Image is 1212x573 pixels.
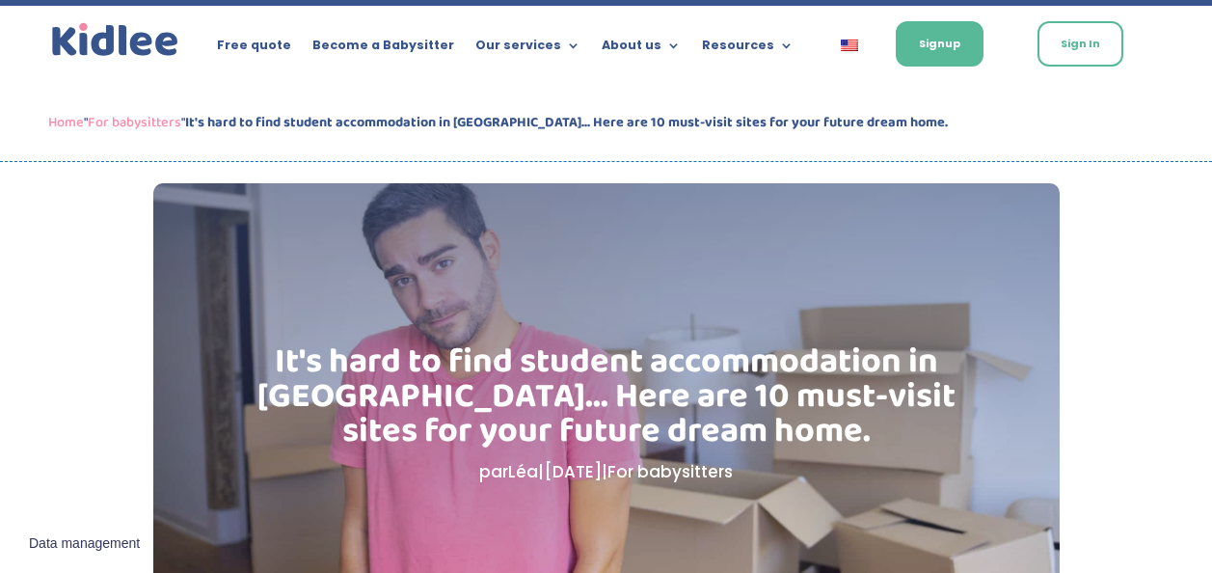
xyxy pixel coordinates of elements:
[17,524,151,564] button: Data management
[29,535,140,553] span: Data management
[602,39,681,60] a: About us
[48,111,948,134] span: " "
[896,21,983,67] a: Signup
[88,111,181,134] a: For babysitters
[185,111,948,134] strong: It's hard to find student accommodation in [GEOGRAPHIC_DATA]... Here are 10 must-visit sites for ...
[702,39,794,60] a: Resources
[475,39,580,60] a: Our services
[48,19,182,61] a: Kidlee Logo
[841,40,858,51] img: English
[217,39,291,60] a: Free quote
[607,460,733,483] a: For babysitters
[312,39,454,60] a: Become a Babysitter
[508,460,538,483] a: Léa
[48,19,182,61] img: logo_kidlee_blue
[250,458,962,486] p: par | |
[544,460,602,483] span: [DATE]
[250,344,962,458] h1: It's hard to find student accommodation in [GEOGRAPHIC_DATA]... Here are 10 must-visit sites for ...
[1037,21,1123,67] a: Sign In
[48,111,84,134] a: Home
